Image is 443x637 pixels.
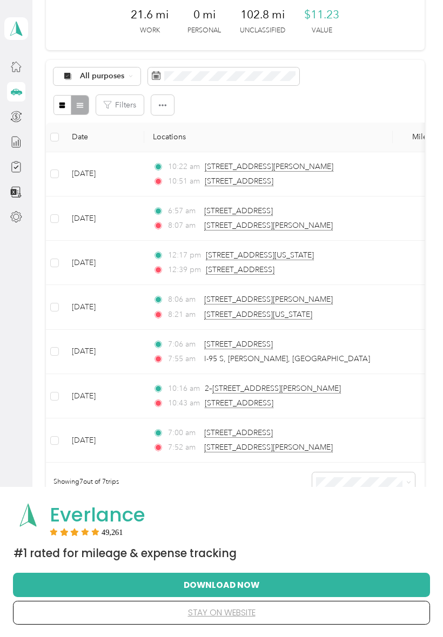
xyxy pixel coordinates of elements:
[14,546,237,561] span: #1 Rated for Mileage & Expense Tracking
[63,241,144,285] td: [DATE]
[193,7,216,22] span: 0 mi
[205,384,341,394] span: 2–
[168,383,200,395] span: 10:16 am
[131,7,169,22] span: 21.6 mi
[50,528,123,536] div: Rating:5 stars
[168,427,199,439] span: 7:00 am
[140,26,160,36] p: Work
[63,123,144,152] th: Date
[168,220,199,232] span: 8:07 am
[168,309,199,321] span: 8:21 am
[30,573,413,596] button: Download Now
[30,601,413,624] button: stay on website
[63,285,144,329] td: [DATE]
[312,26,332,36] p: Value
[304,7,339,22] span: $11.23
[240,26,285,36] p: Unclassified
[63,152,144,196] td: [DATE]
[240,7,285,22] span: 102.8 mi
[168,175,200,187] span: 10:51 am
[63,196,144,241] td: [DATE]
[168,205,199,217] span: 6:57 am
[96,95,144,115] button: Filters
[168,264,201,276] span: 12:39 pm
[168,294,199,306] span: 8:06 am
[14,500,43,530] img: App logo
[168,397,200,409] span: 10:43 am
[187,26,221,36] p: Personal
[204,354,370,363] span: I-95 S, [PERSON_NAME], [GEOGRAPHIC_DATA]
[102,529,123,536] span: User reviews count
[168,161,200,173] span: 10:22 am
[63,330,144,374] td: [DATE]
[144,123,393,152] th: Locations
[168,249,201,261] span: 12:17 pm
[46,477,119,487] span: Showing 7 out of 7 trips
[50,501,145,528] span: Everlance
[168,442,199,453] span: 7:52 am
[168,353,199,365] span: 7:55 am
[63,418,144,463] td: [DATE]
[63,374,144,418] td: [DATE]
[168,338,199,350] span: 7:06 am
[80,72,125,80] span: All purposes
